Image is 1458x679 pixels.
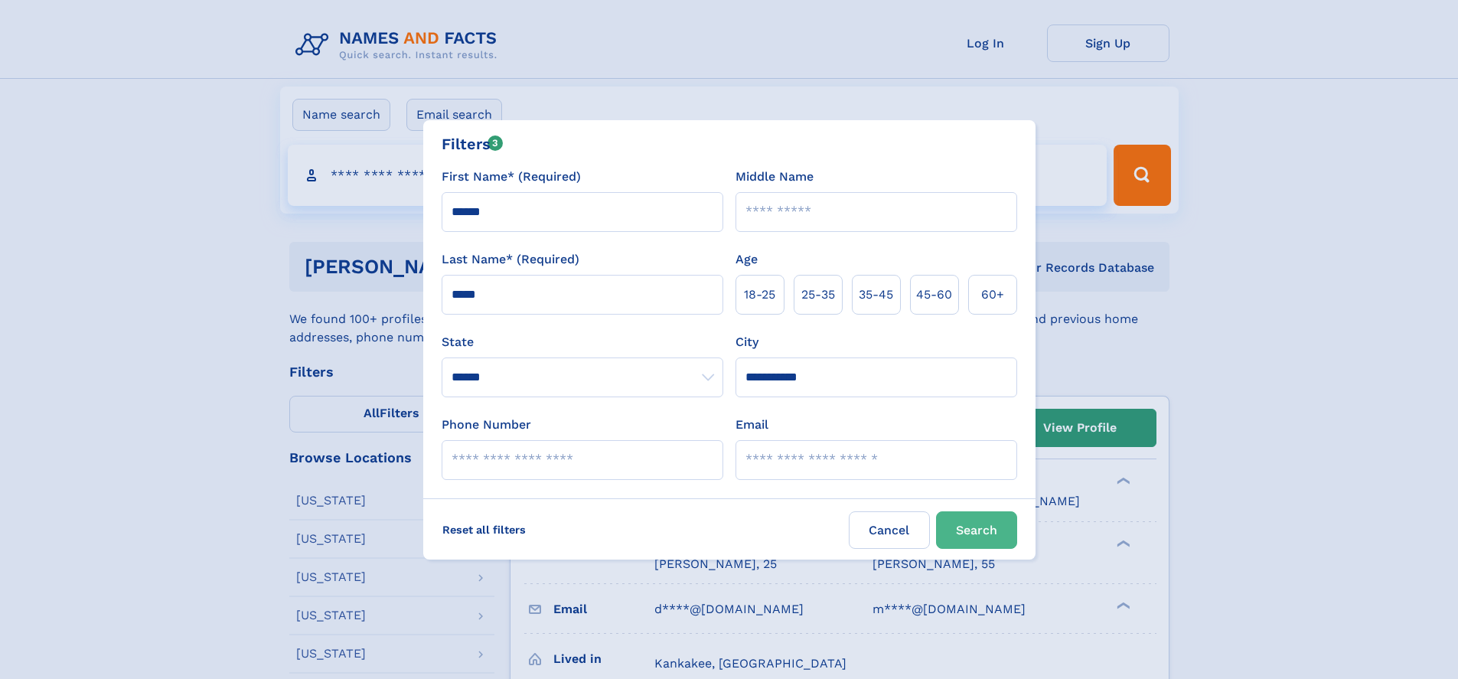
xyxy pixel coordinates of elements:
[442,132,504,155] div: Filters
[442,333,723,351] label: State
[442,168,581,186] label: First Name* (Required)
[736,168,814,186] label: Middle Name
[442,416,531,434] label: Phone Number
[936,511,1017,549] button: Search
[981,286,1004,304] span: 60+
[736,250,758,269] label: Age
[859,286,893,304] span: 35‑45
[744,286,775,304] span: 18‑25
[442,250,579,269] label: Last Name* (Required)
[801,286,835,304] span: 25‑35
[736,333,758,351] label: City
[432,511,536,548] label: Reset all filters
[916,286,952,304] span: 45‑60
[849,511,930,549] label: Cancel
[736,416,768,434] label: Email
